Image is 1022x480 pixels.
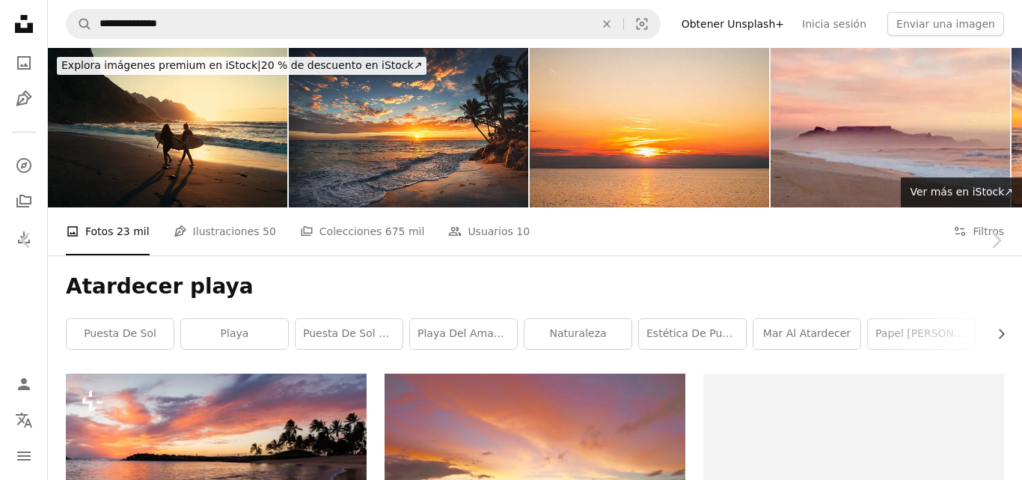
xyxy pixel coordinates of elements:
span: Ver más en iStock ↗ [910,186,1013,198]
span: 20 % de descuento en iStock ↗ [61,59,422,71]
a: Ver más en iStock↗ [901,177,1022,207]
a: orilla del mar [385,464,685,477]
button: Menú [9,441,39,471]
a: Colecciones 675 mil [300,207,425,255]
a: Explorar [9,151,39,180]
h1: Atardecer playa [66,273,1004,300]
img: Amanecer en una isla tropical. Palmeras en playa de arena. [289,48,528,207]
a: Ilustraciones 50 [174,207,276,255]
span: 10 [516,223,530,240]
a: playa del amanecer [410,319,517,349]
a: Explora imágenes premium en iStock|20 % de descuento en iStock↗ [48,48,435,84]
button: Idioma [9,405,39,435]
button: Buscar en Unsplash [67,10,92,38]
span: 675 mil [385,223,425,240]
a: puesta de sol en la playa [296,319,403,349]
img: Sunset over the sea [530,48,769,207]
a: puesta de sol [67,319,174,349]
span: Explora imágenes premium en iStock | [61,59,261,71]
form: Encuentra imágenes en todo el sitio [66,9,661,39]
a: Siguiente [970,168,1022,312]
img: Surfing in Tenerife, Canary Islands [48,48,287,207]
a: Fotos [9,48,39,78]
span: 50 [263,223,276,240]
button: Borrar [590,10,623,38]
button: Enviar una imagen [887,12,1004,36]
a: Ilustraciones [9,84,39,114]
button: Filtros [953,207,1004,255]
a: papel [PERSON_NAME] de la playa al atardecer [868,319,975,349]
a: Mar al atardecer [753,319,860,349]
a: Obtener Unsplash+ [673,12,793,36]
a: playa [181,319,288,349]
button: desplazar lista a la derecha [988,319,1004,349]
img: Hermosas nubes pastel sobre la Montaña de la Mesa, Sudáfrica, al atardecer [771,48,1010,207]
a: Inicia sesión [793,12,875,36]
button: Búsqueda visual [624,10,660,38]
a: Iniciar sesión / Registrarse [9,369,39,399]
a: naturaleza [524,319,631,349]
a: Estética de puesta de sol [639,319,746,349]
a: Usuarios 10 [448,207,530,255]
